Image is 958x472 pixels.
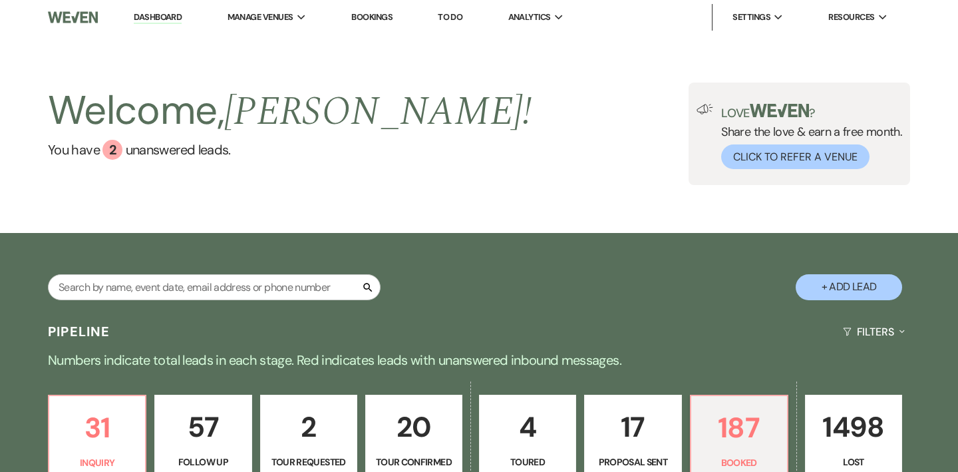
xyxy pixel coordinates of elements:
[814,455,893,469] p: Lost
[713,104,902,169] div: Share the love & earn a free month.
[721,144,870,169] button: Click to Refer a Venue
[796,274,902,300] button: + Add Lead
[48,274,381,300] input: Search by name, event date, email address or phone number
[48,3,98,31] img: Weven Logo
[438,11,462,23] a: To Do
[374,455,454,469] p: Tour Confirmed
[163,455,243,469] p: Follow Up
[228,11,293,24] span: Manage Venues
[828,11,874,24] span: Resources
[732,11,770,24] span: Settings
[750,104,809,117] img: weven-logo-green.svg
[48,322,110,341] h3: Pipeline
[697,104,713,115] img: loud-speaker-illustration.svg
[721,104,902,119] p: Love ?
[163,405,243,449] p: 57
[593,405,673,449] p: 17
[57,455,137,470] p: Inquiry
[48,140,532,160] a: You have 2 unanswered leads.
[269,455,349,469] p: Tour Requested
[48,83,532,140] h2: Welcome,
[699,455,779,470] p: Booked
[508,11,551,24] span: Analytics
[699,405,779,450] p: 187
[488,455,567,469] p: Toured
[57,405,137,450] p: 31
[838,314,910,350] button: Filters
[488,405,567,449] p: 4
[814,405,893,449] p: 1498
[269,405,349,449] p: 2
[374,405,454,449] p: 20
[593,455,673,469] p: Proposal Sent
[102,140,122,160] div: 2
[224,81,532,142] span: [PERSON_NAME] !
[134,11,182,24] a: Dashboard
[351,11,393,23] a: Bookings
